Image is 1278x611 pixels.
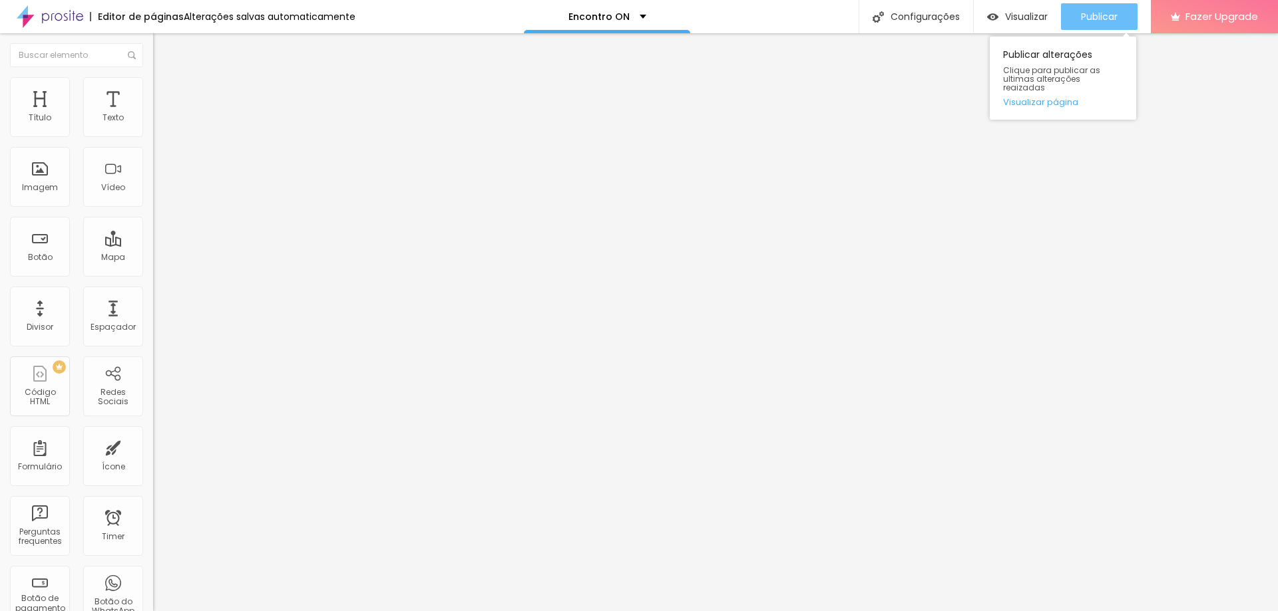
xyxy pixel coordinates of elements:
[153,33,1278,611] iframe: Editor
[10,43,143,67] input: Buscar elemento
[91,322,136,332] div: Espaçador
[974,3,1061,30] button: Visualizar
[568,12,630,21] p: Encontro ON
[102,532,124,541] div: Timer
[1005,11,1048,22] span: Visualizar
[102,462,125,471] div: Ícone
[184,12,355,21] div: Alterações salvas automaticamente
[1003,98,1123,106] a: Visualizar página
[990,37,1136,120] div: Publicar alterações
[1185,11,1258,22] span: Fazer Upgrade
[13,527,66,547] div: Perguntas frequentes
[28,253,53,262] div: Botão
[90,12,184,21] div: Editor de páginas
[1061,3,1138,30] button: Publicar
[18,462,62,471] div: Formulário
[101,183,125,192] div: Vídeo
[873,11,884,23] img: Icone
[13,388,66,407] div: Código HTML
[22,183,58,192] div: Imagem
[103,113,124,122] div: Texto
[1003,66,1123,92] span: Clique para publicar as ultimas alterações reaizadas
[27,322,53,332] div: Divisor
[101,253,125,262] div: Mapa
[29,113,51,122] div: Título
[987,11,998,23] img: view-1.svg
[128,51,136,59] img: Icone
[1081,11,1118,22] span: Publicar
[87,388,139,407] div: Redes Sociais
